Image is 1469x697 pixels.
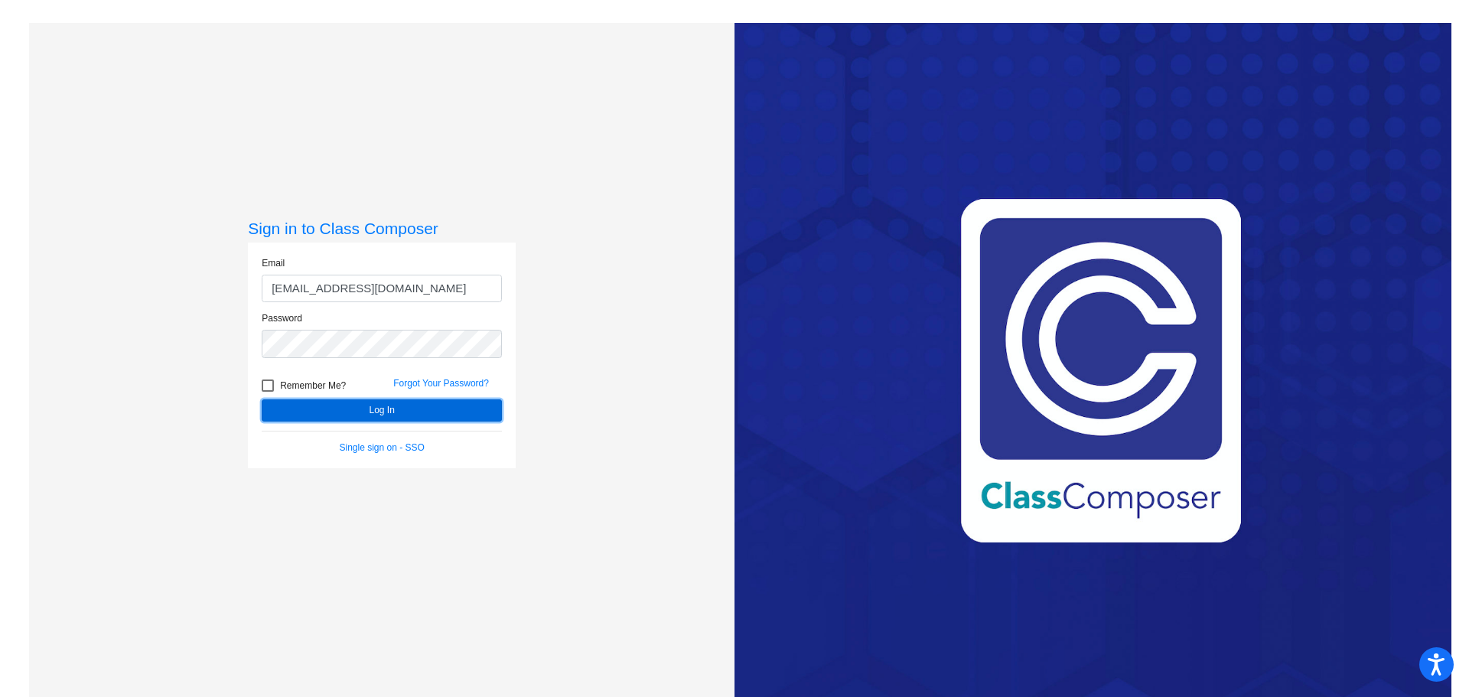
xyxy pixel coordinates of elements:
[393,378,489,389] a: Forgot Your Password?
[262,399,502,422] button: Log In
[248,219,516,238] h3: Sign in to Class Composer
[340,442,425,453] a: Single sign on - SSO
[280,376,346,395] span: Remember Me?
[262,256,285,270] label: Email
[262,311,302,325] label: Password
